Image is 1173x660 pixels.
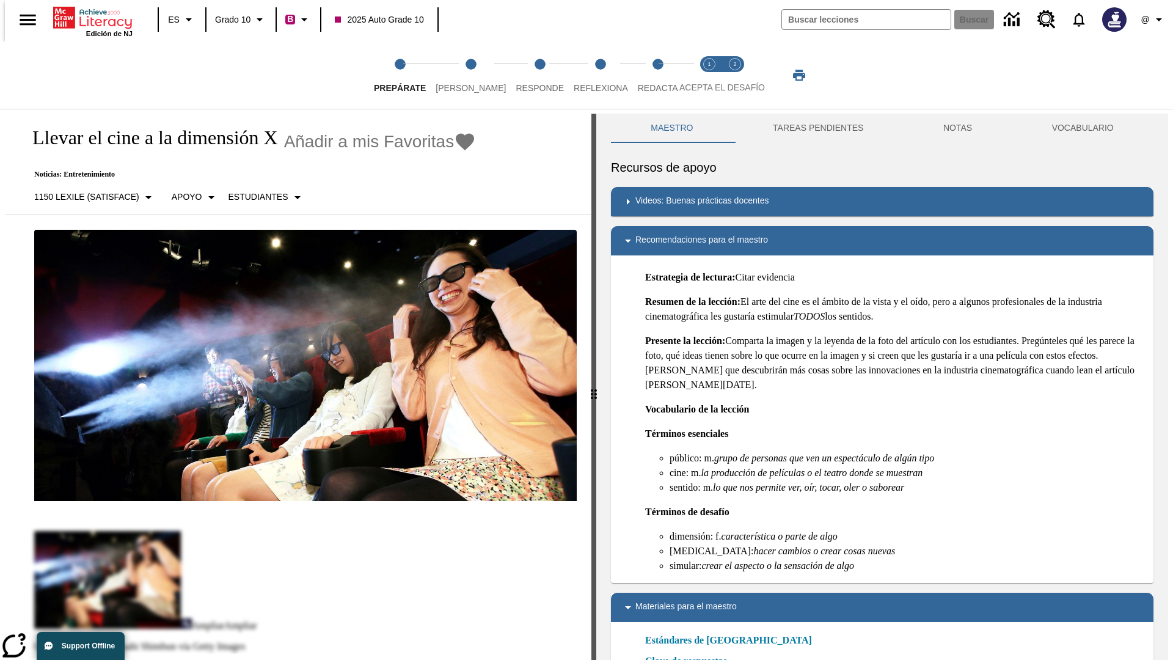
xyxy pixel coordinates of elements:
button: Maestro [611,114,733,143]
text: 1 [707,61,711,67]
button: Acepta el desafío lee step 1 of 2 [692,42,727,109]
li: público: m. [670,451,1144,466]
p: El arte del cine es el ámbito de la vista y el oído, pero a algunos profesionales de la industria... [645,295,1144,324]
li: cine: m. [670,466,1144,480]
strong: Vocabulario de la lección [645,404,750,414]
li: [MEDICAL_DATA]: [670,544,1144,559]
p: Citar evidencia [645,270,1144,285]
em: TODOS [794,311,825,321]
p: Recomendaciones para el maestro [635,233,768,248]
em: lo que nos permite ver, oír, tocar, oler o saborear [713,482,904,493]
em: grupo de personas que ven un espectáculo de algún tipo [714,453,934,463]
button: Responde step 3 of 5 [506,42,574,109]
span: ES [168,13,180,26]
button: Redacta step 5 of 5 [628,42,688,109]
li: simular: [670,559,1144,573]
h1: Llevar el cine a la dimensión X [20,127,278,149]
span: Edición de NJ [86,30,133,37]
a: Notificaciones [1063,4,1095,35]
span: 2025 Auto Grade 10 [335,13,423,26]
span: B [287,12,293,27]
button: NOTAS [904,114,1012,143]
strong: : [722,335,725,346]
li: dimensión: f. [670,529,1144,544]
a: Centro de recursos, Se abrirá en una pestaña nueva. [1030,3,1063,36]
p: Estudiantes [228,191,288,204]
span: Añadir a mis Favoritas [284,132,455,152]
span: Grado 10 [215,13,250,26]
strong: Estrategia de lectura: [645,272,736,282]
button: Perfil/Configuración [1134,9,1173,31]
span: Redacta [638,83,678,93]
img: Avatar [1102,7,1127,32]
button: Escoja un nuevo avatar [1095,4,1134,35]
li: sentido: m. [670,480,1144,495]
p: Noticias: Entretenimiento [20,170,476,179]
div: Portada [53,4,133,37]
p: 1150 Lexile (Satisface) [34,191,139,204]
a: Estándares de [GEOGRAPHIC_DATA] [645,633,819,648]
em: la producción de películas o el teatro donde se muestran [701,468,923,478]
span: [PERSON_NAME] [436,83,506,93]
p: Comparta la imagen y la leyenda de la foto del artículo con los estudiantes. Pregúnteles qué les ... [645,334,1144,392]
div: Pulsa la tecla de intro o la barra espaciadora y luego presiona las flechas de derecha e izquierd... [591,114,596,660]
img: El panel situado frente a los asientos rocía con agua nebulizada al feliz público en un cine equi... [34,230,577,501]
button: Seleccione Lexile, 1150 Lexile (Satisface) [29,186,161,208]
span: Prepárate [374,83,426,93]
button: Grado: Grado 10, Elige un grado [210,9,272,31]
input: Buscar campo [782,10,951,29]
button: Añadir a mis Favoritas - Llevar el cine a la dimensión X [284,131,477,152]
p: Apoyo [172,191,202,204]
button: Abrir el menú lateral [10,2,46,38]
button: Support Offline [37,632,125,660]
span: Support Offline [62,642,115,650]
button: Lee step 2 of 5 [426,42,516,109]
button: Tipo de apoyo, Apoyo [167,186,224,208]
span: @ [1141,13,1149,26]
div: Recomendaciones para el maestro [611,226,1153,255]
button: Boost El color de la clase es rojo violeta. Cambiar el color de la clase. [280,9,316,31]
button: Reflexiona step 4 of 5 [564,42,638,109]
strong: Términos esenciales [645,428,728,439]
strong: Presente la lección [645,335,722,346]
button: Lenguaje: ES, Selecciona un idioma [163,9,202,31]
span: Responde [516,83,564,93]
h6: Recursos de apoyo [611,158,1153,177]
div: reading [5,114,591,654]
span: Reflexiona [574,83,628,93]
strong: Resumen de la lección: [645,296,740,307]
button: Seleccionar estudiante [224,186,310,208]
button: Prepárate step 1 of 5 [364,42,436,109]
button: Imprimir [780,64,819,86]
button: VOCABULARIO [1012,114,1153,143]
p: Videos: Buenas prácticas docentes [635,194,769,209]
button: Acepta el desafío contesta step 2 of 2 [717,42,753,109]
div: Instructional Panel Tabs [611,114,1153,143]
em: característica o parte de algo [721,531,837,541]
button: TAREAS PENDIENTES [733,114,904,143]
p: Materiales para el maestro [635,600,737,615]
a: Centro de información [996,3,1030,37]
div: Videos: Buenas prácticas docentes [611,187,1153,216]
em: hacer cambios o crear cosas nuevas [753,546,895,556]
strong: Términos de desafío [645,507,729,517]
div: activity [596,114,1168,660]
em: crear el aspecto o la sensación de algo [701,560,854,571]
text: 2 [733,61,736,67]
div: Materiales para el maestro [611,593,1153,622]
span: ACEPTA EL DESAFÍO [679,82,765,92]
